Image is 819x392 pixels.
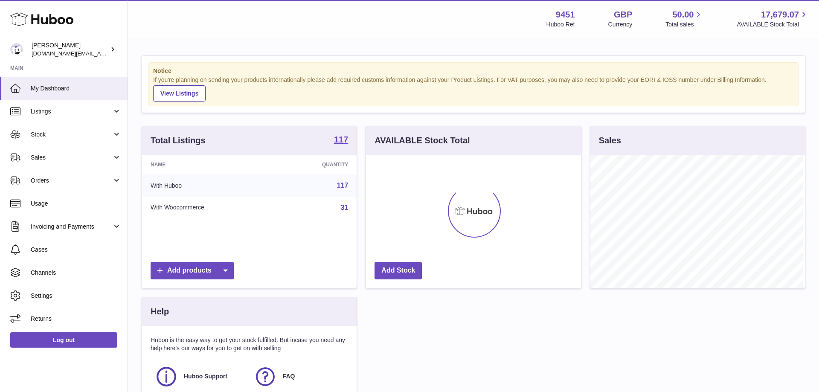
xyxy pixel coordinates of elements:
[737,9,809,29] a: 17,679.07 AVAILABLE Stock Total
[283,372,295,380] span: FAQ
[151,336,348,352] p: Huboo is the easy way to get your stock fulfilled. But incase you need any help here's our ways f...
[32,50,170,57] span: [DOMAIN_NAME][EMAIL_ADDRESS][DOMAIN_NAME]
[31,131,112,139] span: Stock
[31,84,121,93] span: My Dashboard
[375,262,422,279] a: Add Stock
[184,372,227,380] span: Huboo Support
[337,182,349,189] a: 117
[31,315,121,323] span: Returns
[761,9,799,20] span: 17,679.07
[31,200,121,208] span: Usage
[10,43,23,56] img: amir.ch@gmail.com
[737,20,809,29] span: AVAILABLE Stock Total
[254,365,344,388] a: FAQ
[665,20,703,29] span: Total sales
[155,365,245,388] a: Huboo Support
[599,135,621,146] h3: Sales
[608,20,633,29] div: Currency
[142,174,275,197] td: With Huboo
[31,177,112,185] span: Orders
[31,292,121,300] span: Settings
[31,246,121,254] span: Cases
[341,204,349,211] a: 31
[375,135,470,146] h3: AVAILABLE Stock Total
[151,135,206,146] h3: Total Listings
[546,20,575,29] div: Huboo Ref
[614,9,632,20] strong: GBP
[31,269,121,277] span: Channels
[334,135,348,145] a: 117
[556,9,575,20] strong: 9451
[10,332,117,348] a: Log out
[275,155,357,174] th: Quantity
[142,155,275,174] th: Name
[32,41,108,58] div: [PERSON_NAME]
[142,197,275,219] td: With Woocommerce
[31,223,112,231] span: Invoicing and Payments
[151,262,234,279] a: Add products
[672,9,694,20] span: 50.00
[151,306,169,317] h3: Help
[665,9,703,29] a: 50.00 Total sales
[153,67,794,75] strong: Notice
[153,76,794,102] div: If you're planning on sending your products internationally please add required customs informati...
[153,85,206,102] a: View Listings
[334,135,348,144] strong: 117
[31,107,112,116] span: Listings
[31,154,112,162] span: Sales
